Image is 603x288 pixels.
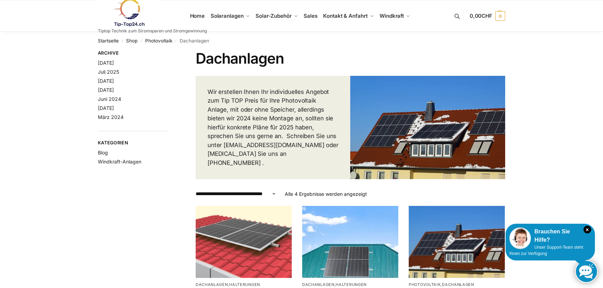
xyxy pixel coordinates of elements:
[377,0,413,32] a: Windkraft
[584,226,591,233] i: Schließen
[336,282,367,287] a: Halterungen
[229,282,260,287] a: Halterungen
[98,32,505,50] nav: Breadcrumb
[98,60,114,66] a: [DATE]
[98,87,114,93] a: [DATE]
[196,282,228,287] a: Dachanlagen
[196,190,276,198] select: Shop-Reihenfolge
[98,50,167,57] span: Archive
[98,29,207,33] p: Tiptop Technik zum Stromsparen und Stromgewinnung
[442,282,474,287] a: Dachanlagen
[98,78,114,84] a: [DATE]
[119,38,126,44] span: /
[285,190,367,198] p: Alle 4 Ergebnisse werden angezeigt
[196,50,505,67] h1: Dachanlagen
[509,227,591,244] div: Brauchen Sie Hilfe?
[196,206,292,278] img: Halterung Solarpaneele Ziegeldach
[172,38,180,44] span: /
[98,69,119,75] a: Juli 2025
[167,50,171,58] button: Close filters
[350,76,505,179] img: Solar Dachanlage 6,5 KW
[323,13,367,19] span: Kontakt & Anfahrt
[253,0,301,32] a: Solar-Zubehör
[409,282,505,287] p: ,
[509,245,583,256] span: Unser Support-Team steht Ihnen zur Verfügung
[207,88,339,168] p: Wir erstellen Ihnen Ihr individuelles Angebot zum Tip TOP Preis für Ihre Photovoltaik Anlage, mit...
[98,150,108,155] a: Blog
[302,282,398,287] p: ,
[98,139,167,146] span: Kategorien
[98,96,121,102] a: Juni 2024
[495,11,505,21] span: 0
[256,13,292,19] span: Solar-Zubehör
[304,13,318,19] span: Sales
[470,13,492,19] span: 0,00
[211,13,244,19] span: Solaranlagen
[302,282,335,287] a: Dachanlagen
[409,206,505,278] img: Solar Dachanlage 6,5 KW
[98,159,141,165] a: Windkraft-Anlagen
[98,105,114,111] a: [DATE]
[301,0,320,32] a: Sales
[320,0,377,32] a: Kontakt & Anfahrt
[98,38,119,43] a: Startseite
[196,282,292,287] p: ,
[207,0,252,32] a: Solaranlagen
[470,6,505,26] a: 0,00CHF 0
[379,13,404,19] span: Windkraft
[509,227,531,249] img: Customer service
[145,38,172,43] a: Photovoltaik
[98,114,124,120] a: März 2024
[302,206,398,278] img: Trapezdach Halterung
[409,282,440,287] a: Photovoltaik
[481,13,492,19] span: CHF
[138,38,145,44] span: /
[126,38,138,43] a: Shop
